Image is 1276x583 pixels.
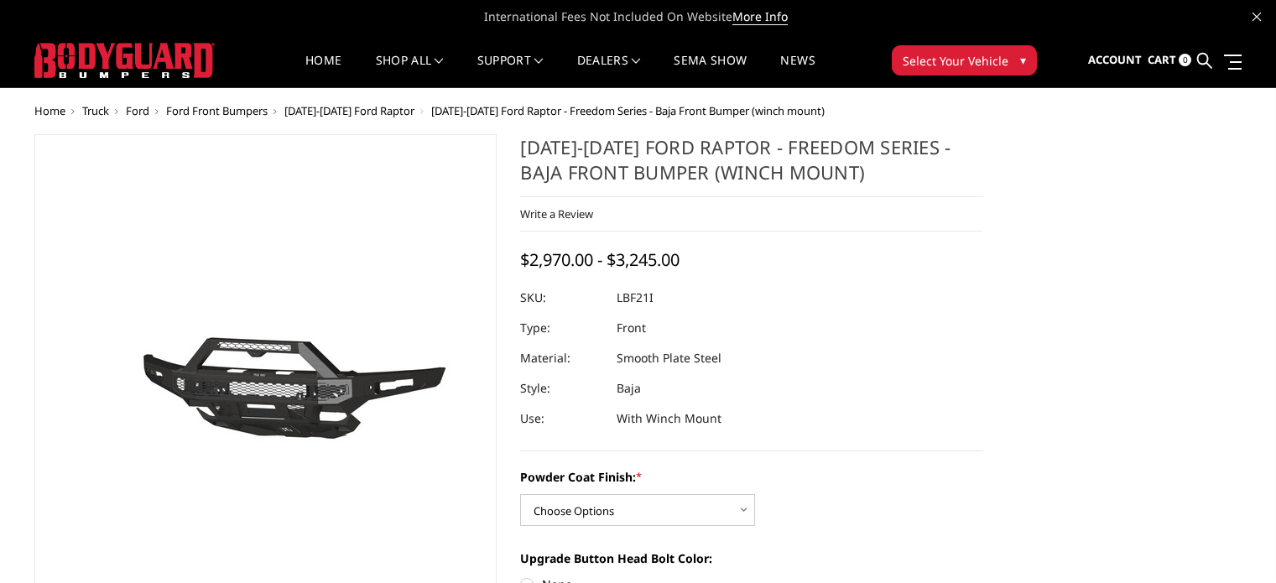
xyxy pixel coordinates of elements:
[305,55,341,87] a: Home
[34,43,215,78] img: BODYGUARD BUMPERS
[1148,52,1176,67] span: Cart
[284,103,414,118] a: [DATE]-[DATE] Ford Raptor
[1148,38,1191,83] a: Cart 0
[617,343,721,373] dd: Smooth Plate Steel
[903,52,1008,70] span: Select Your Vehicle
[34,103,65,118] a: Home
[520,283,604,313] dt: SKU:
[674,55,747,87] a: SEMA Show
[520,248,680,271] span: $2,970.00 - $3,245.00
[520,373,604,403] dt: Style:
[617,373,641,403] dd: Baja
[376,55,444,87] a: shop all
[520,468,983,486] label: Powder Coat Finish:
[617,403,721,434] dd: With Winch Mount
[520,343,604,373] dt: Material:
[732,8,788,25] a: More Info
[520,206,593,221] a: Write a Review
[617,283,654,313] dd: LBF21I
[892,45,1037,75] button: Select Your Vehicle
[1020,51,1026,69] span: ▾
[477,55,544,87] a: Support
[520,403,604,434] dt: Use:
[1088,52,1142,67] span: Account
[520,134,983,197] h1: [DATE]-[DATE] Ford Raptor - Freedom Series - Baja Front Bumper (winch mount)
[166,103,268,118] a: Ford Front Bumpers
[1179,54,1191,66] span: 0
[431,103,825,118] span: [DATE]-[DATE] Ford Raptor - Freedom Series - Baja Front Bumper (winch mount)
[82,103,109,118] a: Truck
[1088,38,1142,83] a: Account
[780,55,815,87] a: News
[520,549,983,567] label: Upgrade Button Head Bolt Color:
[617,313,646,343] dd: Front
[577,55,641,87] a: Dealers
[126,103,149,118] a: Ford
[520,313,604,343] dt: Type:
